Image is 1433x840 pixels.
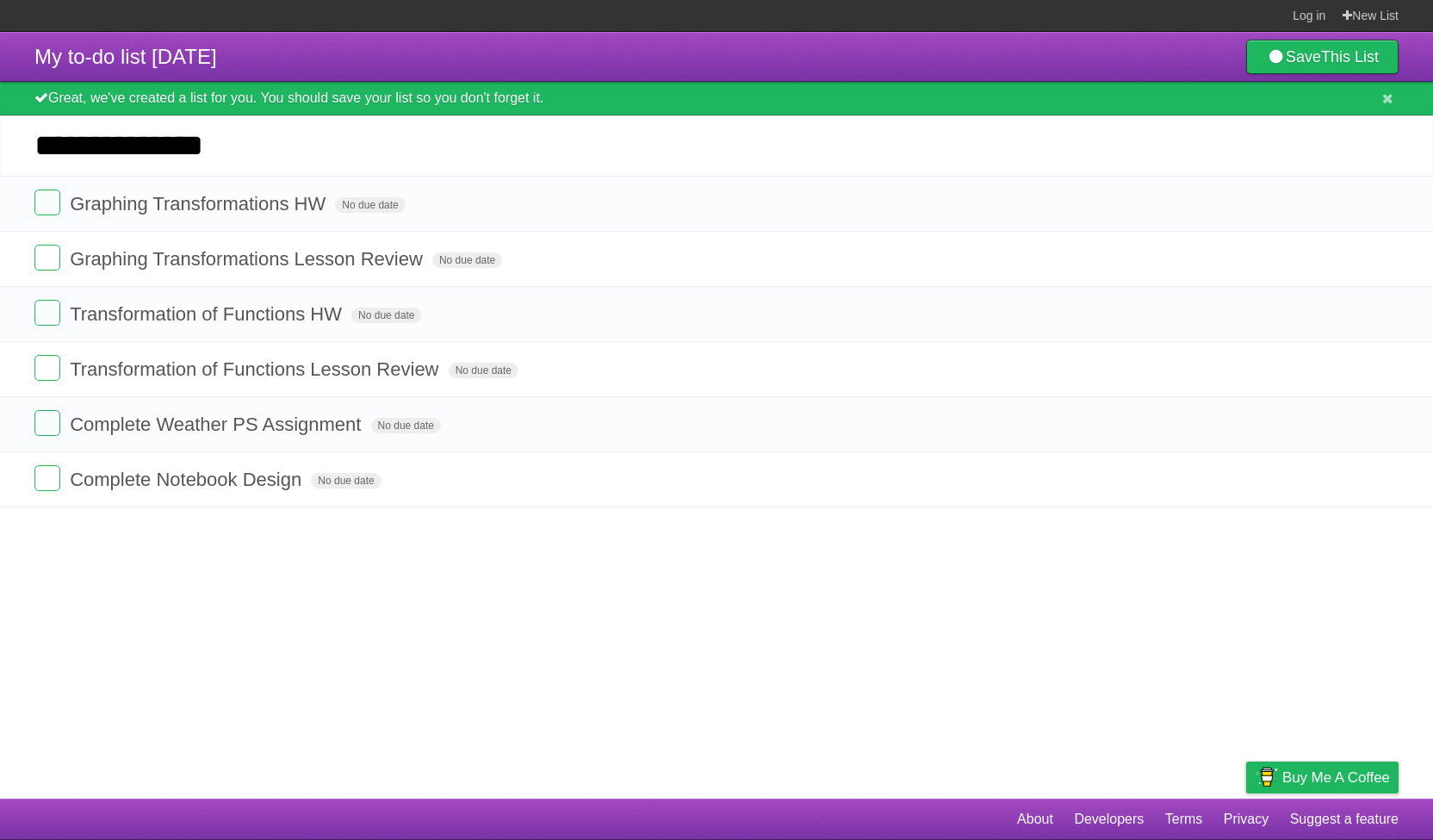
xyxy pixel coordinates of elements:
[1290,803,1399,836] a: Suggest a feature
[70,469,306,490] span: Complete Notebook Design
[1282,762,1390,793] span: Buy me a coffee
[34,245,60,271] label: Done
[335,197,405,213] span: No due date
[1255,762,1278,792] img: Buy me a coffee
[34,45,217,68] span: My to-do list [DATE]
[1246,40,1399,74] a: SaveThis List
[70,358,443,380] span: Transformation of Functions Lesson Review
[1224,803,1269,836] a: Privacy
[70,193,330,215] span: Graphing Transformations HW
[70,303,346,325] span: Transformation of Functions HW
[311,473,381,488] span: No due date
[70,248,427,270] span: Graphing Transformations Lesson Review
[351,308,421,323] span: No due date
[34,300,60,326] label: Done
[34,410,60,436] label: Done
[70,414,365,435] span: Complete Weather PS Assignment
[1321,48,1379,65] b: This List
[1074,803,1144,836] a: Developers
[371,418,441,433] span: No due date
[34,355,60,381] label: Done
[1246,762,1399,793] a: Buy me a coffee
[1165,803,1203,836] a: Terms
[1017,803,1053,836] a: About
[34,465,60,491] label: Done
[449,363,518,378] span: No due date
[432,252,502,268] span: No due date
[34,190,60,215] label: Done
